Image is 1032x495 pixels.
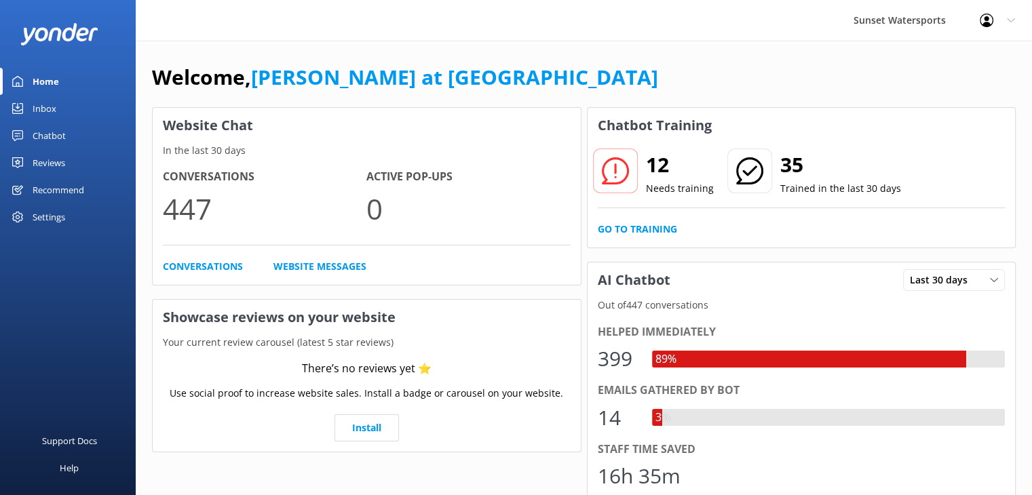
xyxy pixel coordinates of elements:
[780,148,901,181] h2: 35
[780,181,901,196] p: Trained in the last 30 days
[163,259,243,274] a: Conversations
[646,181,714,196] p: Needs training
[153,335,581,350] p: Your current review carousel (latest 5 star reviews)
[910,273,976,288] span: Last 30 days
[335,414,399,441] a: Install
[152,61,658,94] h1: Welcome,
[33,203,65,231] div: Settings
[163,168,366,186] h4: Conversations
[20,23,98,45] img: yonder-white-logo.png
[598,222,677,237] a: Go to Training
[33,95,56,122] div: Inbox
[302,360,432,378] div: There’s no reviews yet ⭐
[42,427,97,454] div: Support Docs
[170,386,563,401] p: Use social proof to increase website sales. Install a badge or carousel on your website.
[366,168,570,186] h4: Active Pop-ups
[588,108,722,143] h3: Chatbot Training
[598,342,638,375] div: 399
[153,300,581,335] h3: Showcase reviews on your website
[163,186,366,231] p: 447
[33,122,66,149] div: Chatbot
[33,68,59,95] div: Home
[598,460,681,492] div: 16h 35m
[273,259,366,274] a: Website Messages
[588,298,1016,313] p: Out of 447 conversations
[60,454,79,481] div: Help
[366,186,570,231] p: 0
[251,63,658,91] a: [PERSON_NAME] at [GEOGRAPHIC_DATA]
[646,148,714,181] h2: 12
[153,143,581,158] p: In the last 30 days
[33,149,65,176] div: Reviews
[33,176,84,203] div: Recommend
[588,262,681,298] h3: AI Chatbot
[652,351,680,368] div: 89%
[598,401,638,434] div: 14
[598,323,1006,341] div: Helped immediately
[598,382,1006,399] div: Emails gathered by bot
[153,108,581,143] h3: Website Chat
[598,441,1006,458] div: Staff time saved
[652,409,674,427] div: 3%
